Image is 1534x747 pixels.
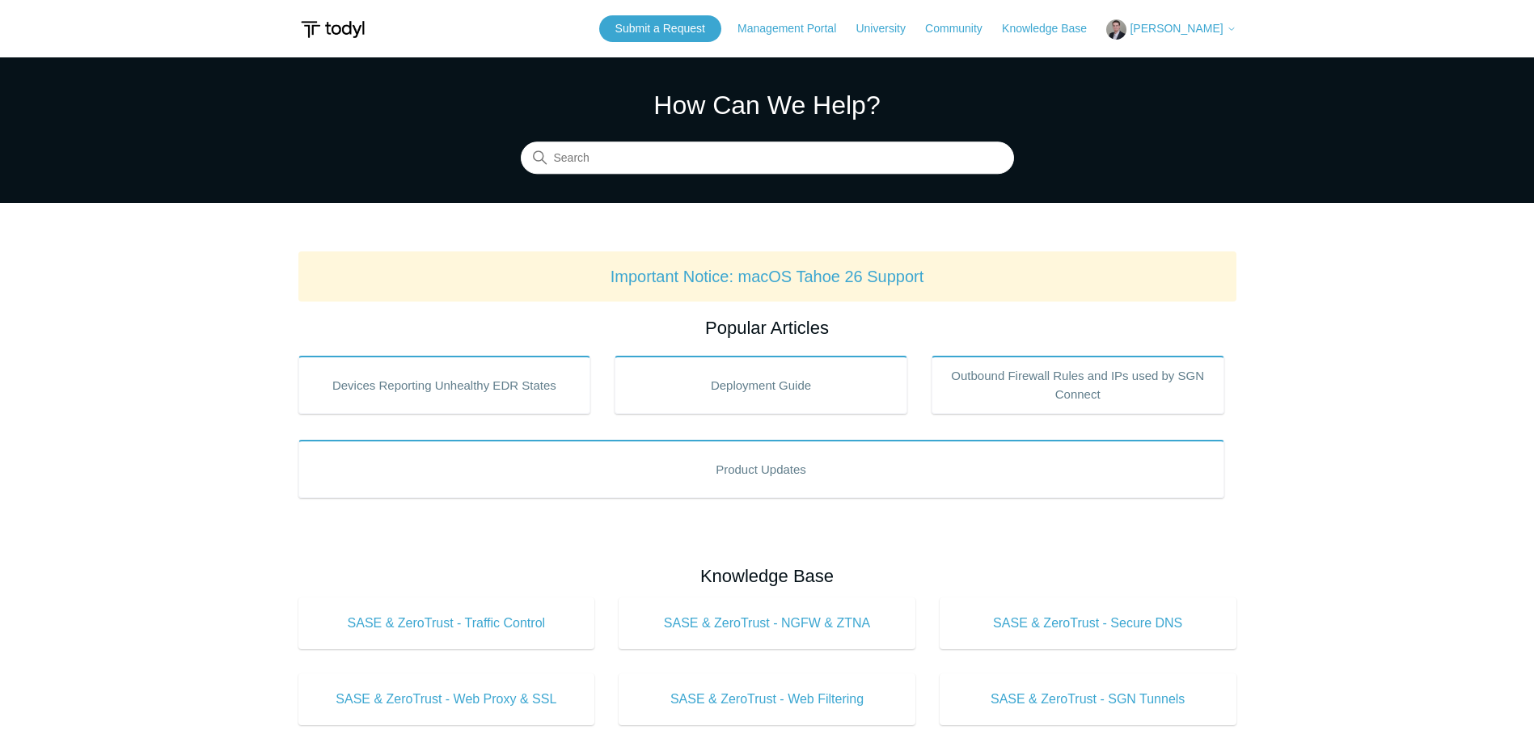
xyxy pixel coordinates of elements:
h1: How Can We Help? [521,86,1014,124]
a: Management Portal [737,20,852,37]
span: SASE & ZeroTrust - NGFW & ZTNA [643,614,891,633]
a: Submit a Request [599,15,721,42]
a: Deployment Guide [615,356,907,414]
a: SASE & ZeroTrust - Web Proxy & SSL [298,673,595,725]
a: Outbound Firewall Rules and IPs used by SGN Connect [932,356,1224,414]
h2: Knowledge Base [298,563,1236,589]
button: [PERSON_NAME] [1106,19,1236,40]
span: SASE & ZeroTrust - SGN Tunnels [964,690,1212,709]
a: SASE & ZeroTrust - Secure DNS [940,597,1236,649]
h2: Popular Articles [298,314,1236,341]
img: Todyl Support Center Help Center home page [298,15,367,44]
a: SASE & ZeroTrust - Web Filtering [619,673,915,725]
input: Search [521,142,1014,175]
a: University [856,20,921,37]
a: SASE & ZeroTrust - NGFW & ZTNA [619,597,915,649]
span: [PERSON_NAME] [1130,22,1223,35]
a: Devices Reporting Unhealthy EDR States [298,356,591,414]
span: SASE & ZeroTrust - Web Proxy & SSL [323,690,571,709]
a: Product Updates [298,440,1224,498]
span: SASE & ZeroTrust - Secure DNS [964,614,1212,633]
span: SASE & ZeroTrust - Web Filtering [643,690,891,709]
a: Community [925,20,999,37]
span: SASE & ZeroTrust - Traffic Control [323,614,571,633]
a: Knowledge Base [1002,20,1103,37]
a: SASE & ZeroTrust - SGN Tunnels [940,673,1236,725]
a: SASE & ZeroTrust - Traffic Control [298,597,595,649]
a: Important Notice: macOS Tahoe 26 Support [611,268,924,285]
